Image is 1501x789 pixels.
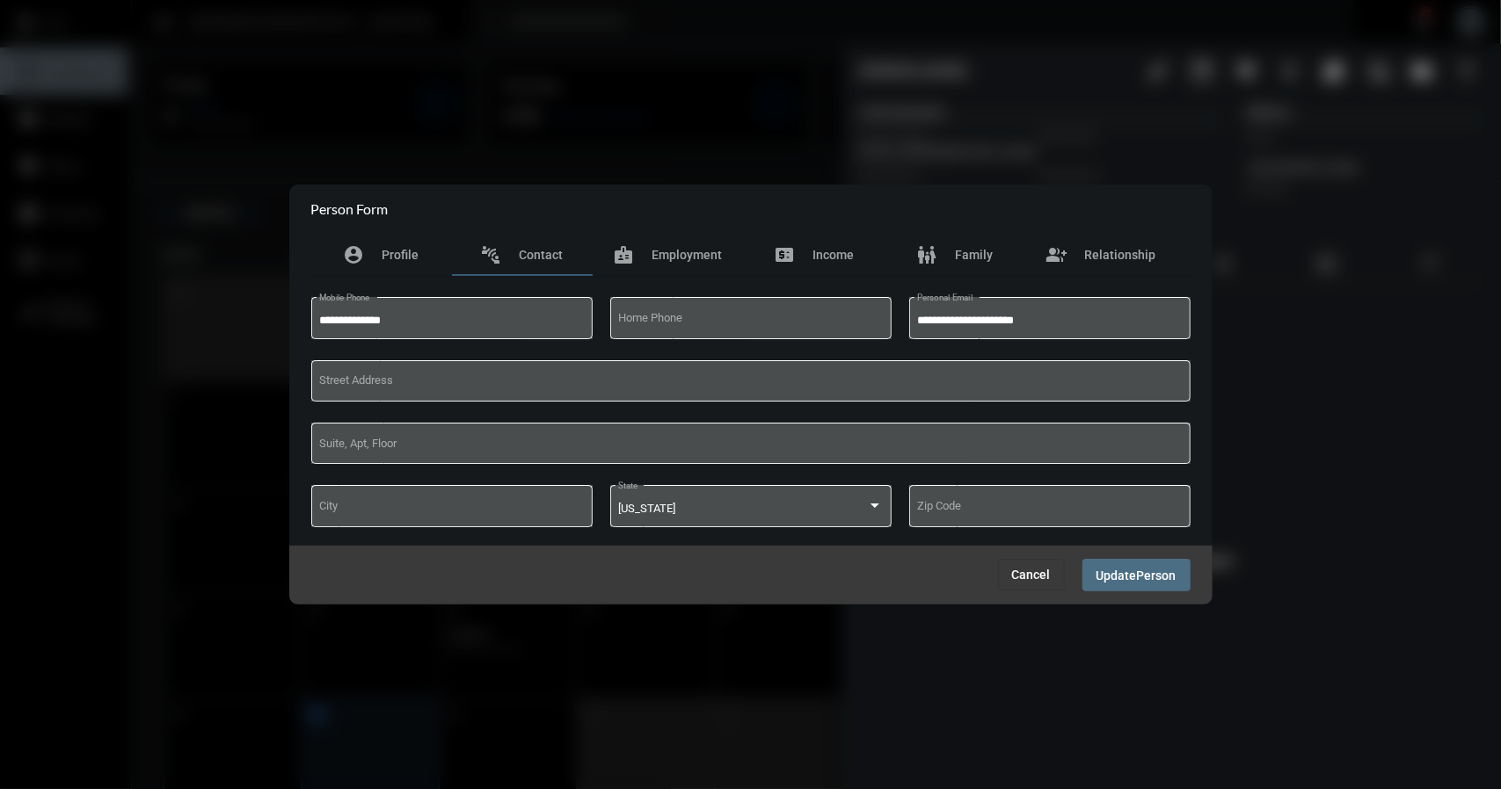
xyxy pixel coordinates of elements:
[774,244,795,265] mat-icon: price_change
[812,248,854,262] span: Income
[311,200,389,217] h2: Person Form
[614,244,635,265] mat-icon: badge
[1085,248,1156,262] span: Relationship
[481,244,502,265] mat-icon: connect_without_contact
[1046,244,1067,265] mat-icon: group_add
[1137,568,1177,583] span: Person
[520,248,564,262] span: Contact
[1097,568,1137,583] span: Update
[618,502,675,515] span: [US_STATE]
[1012,568,1051,582] span: Cancel
[383,248,419,262] span: Profile
[1082,559,1191,591] button: UpdatePerson
[955,248,993,262] span: Family
[652,248,723,262] span: Employment
[344,244,365,265] mat-icon: account_circle
[998,559,1065,590] button: Cancel
[916,244,937,265] mat-icon: family_restroom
